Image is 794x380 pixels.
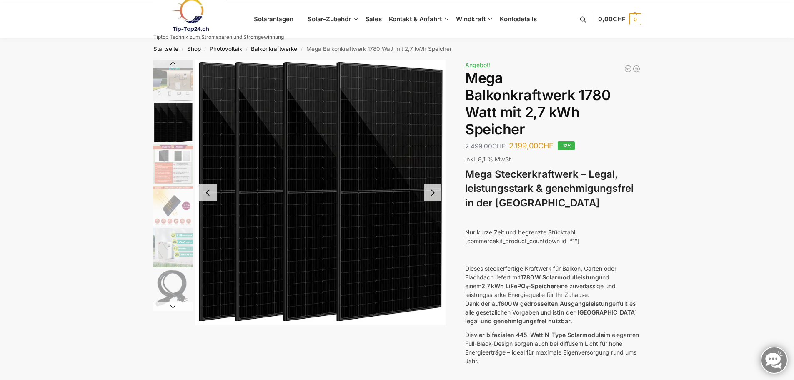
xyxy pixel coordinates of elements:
[456,15,485,23] span: Windkraft
[538,141,554,150] span: CHF
[500,15,537,23] span: Kontodetails
[308,15,351,23] span: Solar-Zubehör
[153,186,193,226] img: Bificial 30 % mehr Leistung
[465,168,634,209] strong: Mega Steckerkraftwerk – Legal, leistungsstark & genehmigungsfrei in der [GEOGRAPHIC_DATA]
[465,70,641,138] h1: Mega Balkonkraftwerk 1780 Watt mit 2,7 kWh Speicher
[151,101,193,143] li: 2 / 9
[151,226,193,268] li: 5 / 9
[481,282,556,289] strong: 2,7 kWh LiFePO₄-Speicher
[598,15,625,23] span: 0,00
[153,103,193,142] img: 4 mal bificiale Solarmodule
[385,0,453,38] a: Kontakt & Anfahrt
[242,46,251,53] span: /
[153,302,193,311] button: Next slide
[210,45,242,52] a: Photovoltaik
[624,65,632,73] a: Balkonkraftwerk 445/600 Watt Bificial
[201,46,210,53] span: /
[199,184,217,201] button: Previous slide
[195,60,446,325] img: 4 mal bificiale Solarmodule
[496,0,540,38] a: Kontodetails
[613,15,626,23] span: CHF
[465,228,641,245] p: Nur kurze Zeit und begrenzte Stückzahl: [commercekit_product_countdown id=“1″]
[153,45,178,52] a: Startseite
[465,142,505,150] bdi: 2.499,00
[151,310,193,352] li: 7 / 9
[558,141,575,150] span: -12%
[153,60,193,101] img: Balkonkraftwerk mit grossem Speicher
[153,144,193,184] img: Bificial im Vergleich zu billig Modulen
[304,0,362,38] a: Solar-Zubehör
[195,60,446,325] li: 2 / 9
[153,59,193,68] button: Previous slide
[362,0,385,38] a: Sales
[465,330,641,365] p: Die im eleganten Full-Black-Design sorgen auch bei diffusem Licht für hohe Energieerträge – ideal...
[453,0,496,38] a: Windkraft
[153,269,193,309] img: Anschlusskabel-3meter
[178,46,187,53] span: /
[151,185,193,226] li: 4 / 9
[521,274,599,281] strong: 1780 W Solarmodulleistung
[465,156,513,163] span: inkl. 8,1 % MwSt.
[389,15,442,23] span: Kontakt & Anfahrt
[153,35,284,40] p: Tiptop Technik zum Stromsparen und Stromgewinnung
[153,228,193,267] img: Leise und Wartungsfrei
[629,13,641,25] span: 0
[424,184,441,201] button: Next slide
[509,141,554,150] bdi: 2.199,00
[254,15,293,23] span: Solaranlagen
[465,61,491,68] span: Angebot!
[138,38,656,60] nav: Breadcrumb
[492,142,505,150] span: CHF
[501,300,612,307] strong: 600 W gedrosselten Ausgangsleistung
[151,268,193,310] li: 6 / 9
[632,65,641,73] a: 890/600 Watt Solarkraftwerk + 2,7 KW Batteriespeicher Genehmigungsfrei
[151,143,193,185] li: 3 / 9
[151,60,193,101] li: 1 / 9
[474,331,604,338] strong: vier bifazialen 445-Watt N-Type Solarmodule
[187,45,201,52] a: Shop
[366,15,382,23] span: Sales
[297,46,306,53] span: /
[598,7,641,32] a: 0,00CHF 0
[251,45,297,52] a: Balkonkraftwerke
[465,264,641,325] p: Dieses steckerfertige Kraftwerk für Balkon, Garten oder Flachdach liefert mit und einem eine zuve...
